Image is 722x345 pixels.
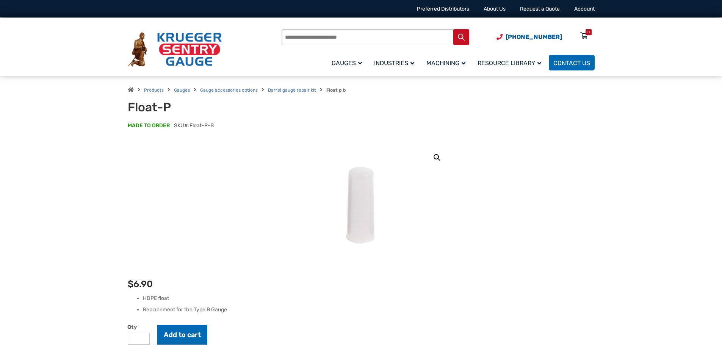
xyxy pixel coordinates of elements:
span: [PHONE_NUMBER] [506,33,562,41]
a: Machining [422,54,473,72]
span: Resource Library [478,59,541,67]
div: 0 [587,29,590,35]
a: Gauges [327,54,370,72]
a: Resource Library [473,54,549,72]
a: Gauges [174,87,190,93]
span: Contact Us [553,59,590,67]
a: Contact Us [549,55,595,70]
span: SKU#: [172,122,214,129]
button: Add to cart [157,325,207,345]
a: Account [574,6,595,12]
li: HDPE float [143,295,595,302]
a: Barrel gauge repair kit [268,87,316,93]
img: Krueger Sentry Gauge [128,32,222,67]
span: Float-P-B [190,122,214,129]
a: Phone Number (920) 434-8860 [496,32,562,42]
input: Product quantity [128,333,150,345]
a: View full-screen image gallery [430,151,444,164]
a: Request a Quote [520,6,560,12]
span: Machining [426,59,465,67]
a: Gauge accessories options [200,87,258,93]
h1: Float-P [128,100,315,114]
span: MADE TO ORDER [128,122,170,130]
span: Gauges [332,59,362,67]
a: About Us [484,6,506,12]
span: $ [128,279,133,289]
strong: Float p b [326,87,346,93]
a: Products [144,87,164,93]
bdi: 6.90 [128,279,153,289]
a: Industries [370,54,422,72]
a: Preferred Distributors [417,6,469,12]
span: Industries [374,59,414,67]
li: Replacement for the Type B Gauge [143,306,595,314]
